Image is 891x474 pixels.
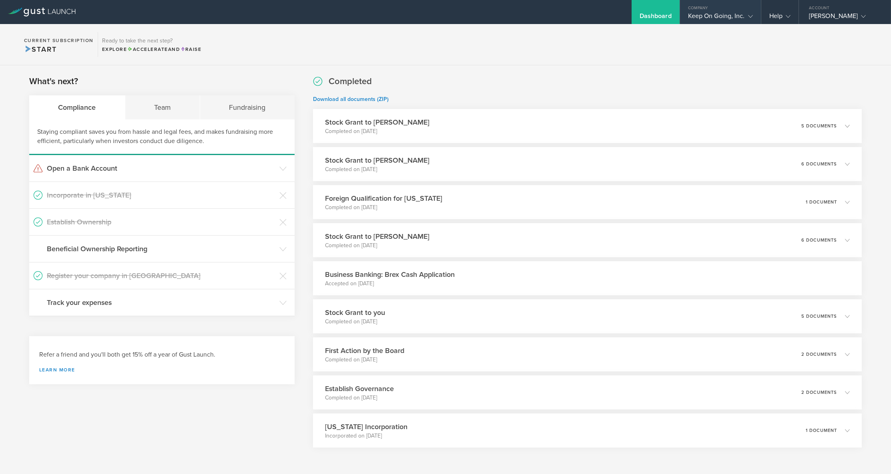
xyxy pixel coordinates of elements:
[325,165,429,173] p: Completed on [DATE]
[98,32,205,57] div: Ready to take the next step?ExploreAccelerateandRaise
[801,238,837,242] p: 6 documents
[47,244,275,254] h3: Beneficial Ownership Reporting
[24,45,56,54] span: Start
[806,200,837,204] p: 1 document
[29,95,125,119] div: Compliance
[329,76,372,87] h2: Completed
[102,38,201,44] h3: Ready to take the next step?
[325,394,394,402] p: Completed on [DATE]
[200,95,295,119] div: Fundraising
[325,318,385,326] p: Completed on [DATE]
[39,367,285,372] a: Learn more
[325,345,404,356] h3: First Action by the Board
[325,204,442,212] p: Completed on [DATE]
[325,242,429,250] p: Completed on [DATE]
[325,422,407,432] h3: [US_STATE] Incorporation
[325,127,429,135] p: Completed on [DATE]
[809,12,877,24] div: [PERSON_NAME]
[39,350,285,359] h3: Refer a friend and you'll both get 15% off a year of Gust Launch.
[801,162,837,166] p: 6 documents
[47,163,275,173] h3: Open a Bank Account
[801,352,837,357] p: 2 documents
[29,119,295,155] div: Staying compliant saves you from hassle and legal fees, and makes fundraising more efficient, par...
[47,217,275,227] h3: Establish Ownership
[24,38,94,43] h2: Current Subscription
[801,124,837,128] p: 5 documents
[325,193,442,204] h3: Foreign Qualification for [US_STATE]
[325,356,404,364] p: Completed on [DATE]
[125,95,201,119] div: Team
[325,155,429,165] h3: Stock Grant to [PERSON_NAME]
[47,297,275,308] h3: Track your expenses
[127,46,181,52] span: and
[688,12,753,24] div: Keep On Going, Inc.
[325,383,394,394] h3: Establish Governance
[180,46,201,52] span: Raise
[769,12,791,24] div: Help
[29,76,78,87] h2: What's next?
[325,280,455,288] p: Accepted on [DATE]
[102,46,201,53] div: Explore
[325,231,429,242] h3: Stock Grant to [PERSON_NAME]
[325,269,455,280] h3: Business Banking: Brex Cash Application
[47,190,275,200] h3: Incorporate in [US_STATE]
[851,436,891,474] iframe: Chat Widget
[127,46,168,52] span: Accelerate
[806,428,837,433] p: 1 document
[325,307,385,318] h3: Stock Grant to you
[47,270,275,281] h3: Register your company in [GEOGRAPHIC_DATA]
[313,96,389,103] a: Download all documents (ZIP)
[640,12,672,24] div: Dashboard
[801,390,837,395] p: 2 documents
[325,117,429,127] h3: Stock Grant to [PERSON_NAME]
[325,432,407,440] p: Incorporated on [DATE]
[801,314,837,319] p: 5 documents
